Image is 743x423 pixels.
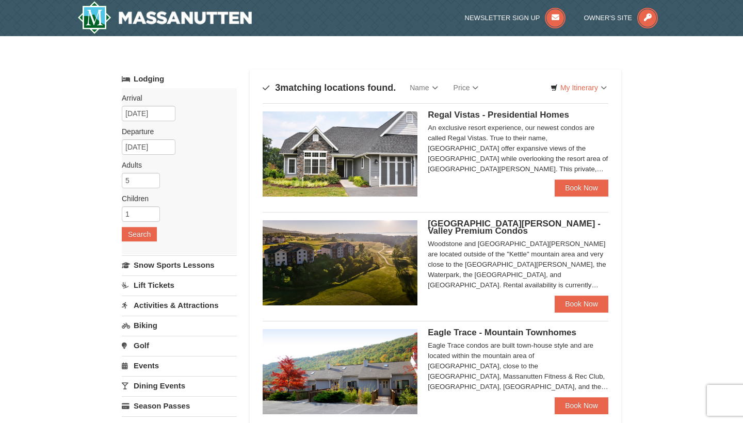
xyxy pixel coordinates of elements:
div: An exclusive resort experience, our newest condos are called Regal Vistas. True to their name, [G... [428,123,608,174]
label: Children [122,193,229,204]
span: Owner's Site [584,14,633,22]
label: Arrival [122,93,229,103]
a: Lift Tickets [122,275,237,295]
img: 19218991-1-902409a9.jpg [263,111,417,196]
a: Lodging [122,70,237,88]
span: Eagle Trace - Mountain Townhomes [428,328,576,337]
span: [GEOGRAPHIC_DATA][PERSON_NAME] - Valley Premium Condos [428,219,601,236]
a: Massanutten Resort [77,1,252,34]
a: Name [402,77,445,98]
a: Newsletter Sign Up [465,14,566,22]
a: Book Now [555,296,608,312]
img: 19218983-1-9b289e55.jpg [263,329,417,414]
a: Book Now [555,180,608,196]
a: Dining Events [122,376,237,395]
a: Snow Sports Lessons [122,255,237,274]
a: Golf [122,336,237,355]
a: Owner's Site [584,14,658,22]
a: Activities & Attractions [122,296,237,315]
label: Departure [122,126,229,137]
a: My Itinerary [544,80,613,95]
span: Newsletter Sign Up [465,14,540,22]
a: Season Passes [122,396,237,415]
button: Search [122,227,157,241]
a: Book Now [555,397,608,414]
div: Woodstone and [GEOGRAPHIC_DATA][PERSON_NAME] are located outside of the "Kettle" mountain area an... [428,239,608,290]
label: Adults [122,160,229,170]
a: Events [122,356,237,375]
div: Eagle Trace condos are built town-house style and are located within the mountain area of [GEOGRA... [428,340,608,392]
img: 19219041-4-ec11c166.jpg [263,220,417,305]
a: Biking [122,316,237,335]
img: Massanutten Resort Logo [77,1,252,34]
span: Regal Vistas - Presidential Homes [428,110,569,120]
a: Price [446,77,487,98]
